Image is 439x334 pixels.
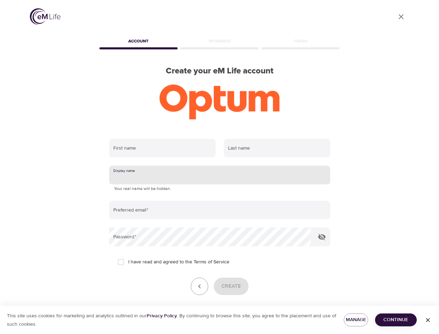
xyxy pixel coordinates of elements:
p: Your real name will be hidden. [114,185,325,192]
img: logo [30,8,60,25]
button: Continue [375,313,417,326]
span: Continue [381,316,411,324]
button: Manage [344,313,368,326]
img: Optum-logo-ora-RGB.png [160,85,279,119]
a: close [393,8,409,25]
a: Terms of Service [194,259,229,266]
a: Privacy Policy [147,313,177,319]
span: I have read and agreed to the [128,259,229,266]
h2: Create your eM Life account [98,66,341,76]
span: Manage [349,316,363,324]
